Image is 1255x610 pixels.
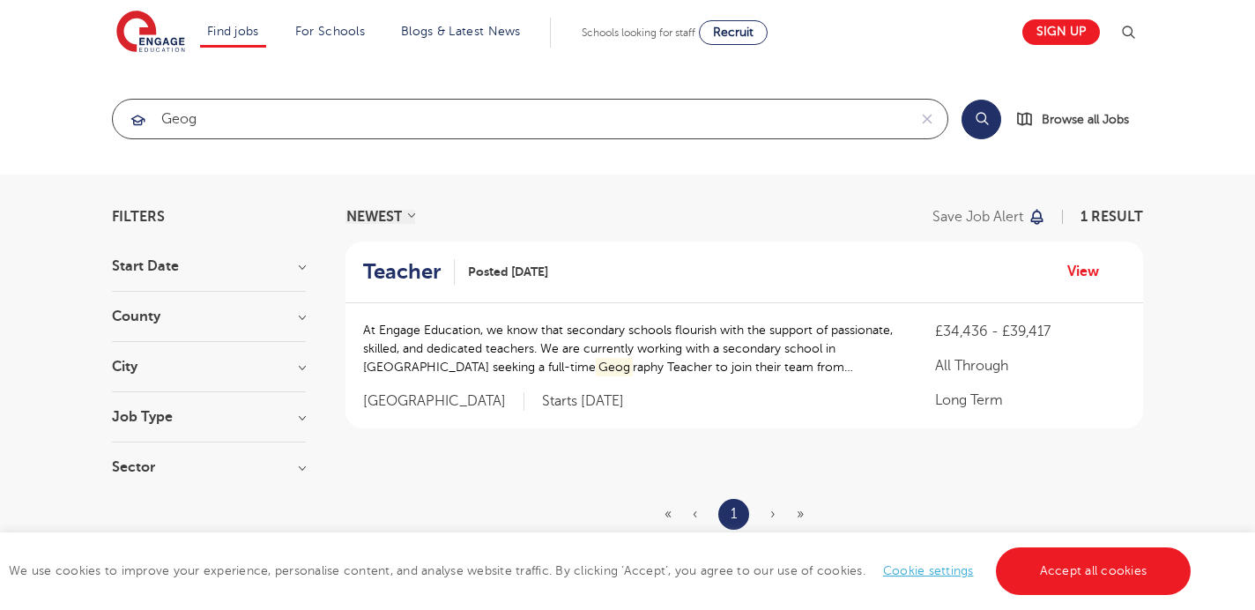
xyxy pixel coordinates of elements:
span: Recruit [713,26,754,39]
a: Cookie settings [883,564,974,577]
h3: County [112,309,306,324]
a: Browse all Jobs [1015,109,1143,130]
h3: Job Type [112,410,306,424]
p: £34,436 - £39,417 [935,321,1125,342]
h2: Teacher [363,259,441,285]
div: Submit [112,99,948,139]
a: Teacher [363,259,455,285]
button: Clear [907,100,947,138]
button: Search [962,100,1001,139]
span: « [665,506,672,522]
p: All Through [935,355,1125,376]
a: For Schools [295,25,365,38]
span: [GEOGRAPHIC_DATA] [363,392,524,411]
a: Sign up [1022,19,1100,45]
h3: Start Date [112,259,306,273]
img: Engage Education [116,11,185,55]
a: Accept all cookies [996,547,1192,595]
span: We use cookies to improve your experience, personalise content, and analyse website traffic. By c... [9,564,1195,577]
a: Find jobs [207,25,259,38]
span: ‹ [693,506,697,522]
a: View [1067,260,1112,283]
span: » [797,506,804,522]
p: At Engage Education, we know that secondary schools flourish with the support of passionate, skil... [363,321,900,376]
span: Posted [DATE] [468,263,548,281]
p: Long Term [935,390,1125,411]
button: Save job alert [932,210,1046,224]
mark: Geog [596,358,633,376]
span: Filters [112,210,165,224]
a: Recruit [699,20,768,45]
span: Browse all Jobs [1042,109,1129,130]
h3: City [112,360,306,374]
p: Save job alert [932,210,1023,224]
p: Starts [DATE] [542,392,624,411]
a: 1 [731,502,737,525]
a: Blogs & Latest News [401,25,521,38]
span: 1 result [1080,209,1143,225]
span: Schools looking for staff [582,26,695,39]
span: › [770,506,776,522]
h3: Sector [112,460,306,474]
input: Submit [113,100,907,138]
